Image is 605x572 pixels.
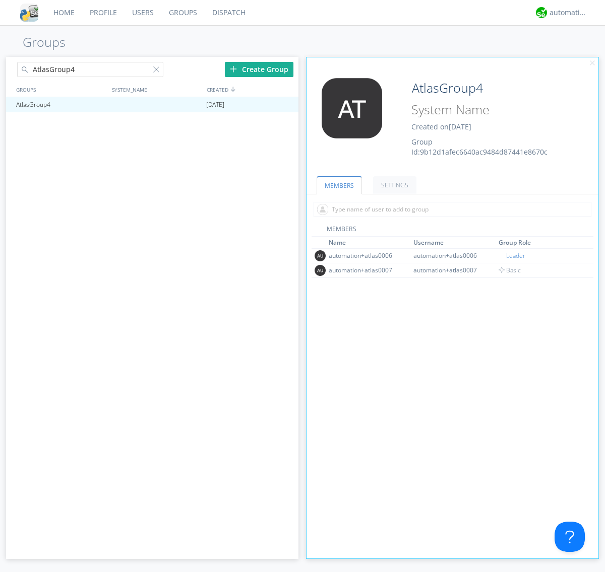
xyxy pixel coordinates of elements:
[413,266,489,274] div: automation+atlas0007
[315,250,326,261] img: 373638.png
[327,237,412,249] th: Toggle SortBy
[550,8,587,18] div: automation+atlas
[408,100,571,119] input: System Name
[314,78,390,138] img: 373638.png
[20,4,38,22] img: cddb5a64eb264b2086981ab96f4c1ba7
[411,122,471,131] span: Created on
[6,97,298,112] a: AtlasGroup4[DATE]
[14,82,107,97] div: GROUPS
[225,62,293,77] div: Create Group
[411,137,548,157] span: Group Id: 9b12d1afec6640ac9484d87441e8670c
[329,266,404,274] div: automation+atlas0007
[497,237,582,249] th: Toggle SortBy
[314,202,591,217] input: Type name of user to add to group
[315,265,326,276] img: 373638.png
[312,225,594,237] div: MEMBERS
[329,251,404,260] div: automation+atlas0006
[555,522,585,552] iframe: Toggle Customer Support
[206,97,224,112] span: [DATE]
[413,251,489,260] div: automation+atlas0006
[408,78,571,98] input: Group Name
[230,65,237,73] img: plus.svg
[109,82,204,97] div: SYSTEM_NAME
[536,7,547,18] img: d2d01cd9b4174d08988066c6d424eccd
[14,97,108,112] div: AtlasGroup4
[17,62,163,77] input: Search groups
[317,176,362,194] a: MEMBERS
[589,60,596,67] img: cancel.svg
[204,82,299,97] div: CREATED
[499,251,525,260] span: Leader
[373,176,416,194] a: SETTINGS
[449,122,471,131] span: [DATE]
[412,237,497,249] th: Toggle SortBy
[499,266,521,274] span: Basic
